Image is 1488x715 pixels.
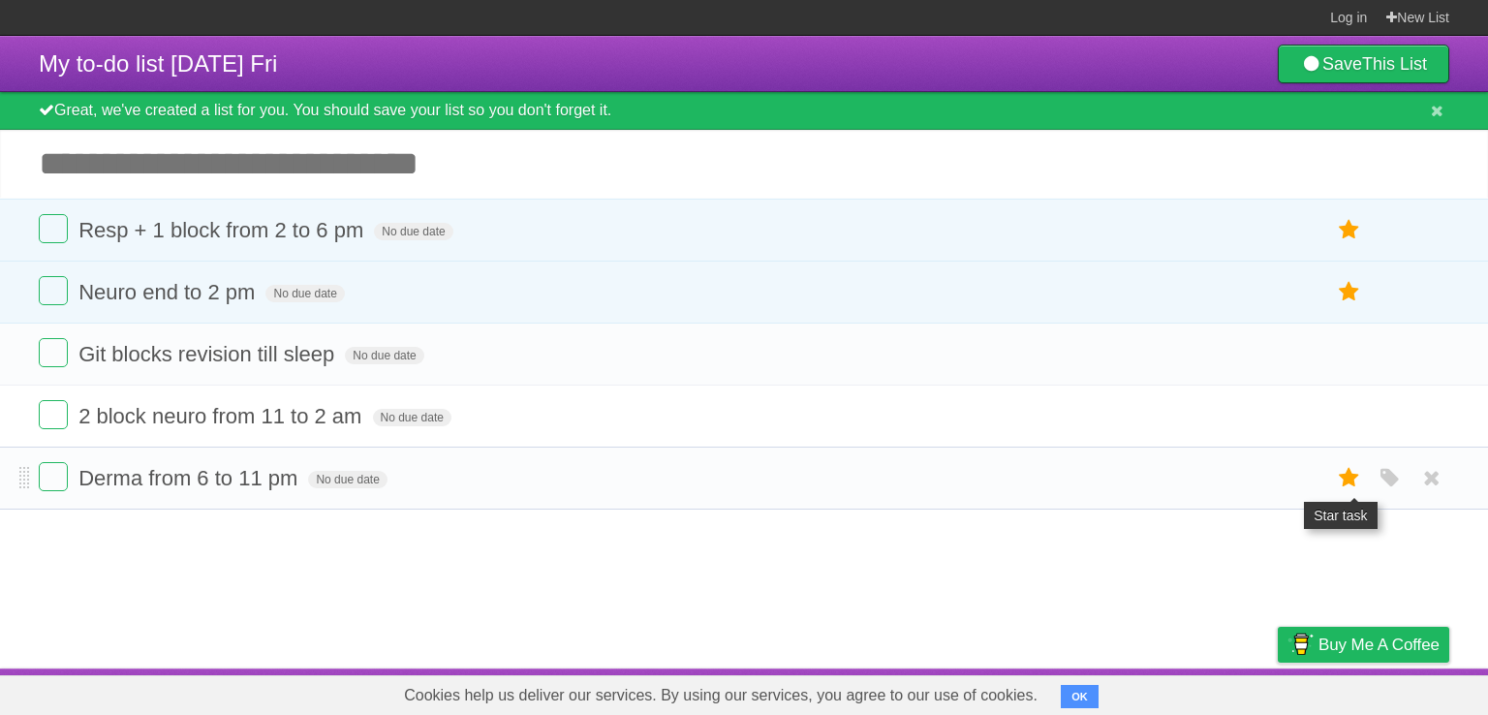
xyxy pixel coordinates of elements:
span: No due date [265,285,344,302]
span: Resp + 1 block from 2 to 6 pm [78,218,368,242]
span: Git blocks revision till sleep [78,342,339,366]
a: SaveThis List [1278,45,1449,83]
label: Done [39,276,68,305]
label: Star task [1331,214,1368,246]
b: This List [1362,54,1427,74]
span: Neuro end to 2 pm [78,280,260,304]
a: Privacy [1253,673,1303,710]
label: Done [39,462,68,491]
a: Terms [1187,673,1229,710]
label: Done [39,214,68,243]
label: Star task [1331,462,1368,494]
label: Done [39,400,68,429]
label: Done [39,338,68,367]
span: No due date [373,409,451,426]
span: My to-do list [DATE] Fri [39,50,277,77]
a: Developers [1084,673,1162,710]
span: Derma from 6 to 11 pm [78,466,302,490]
span: No due date [345,347,423,364]
span: No due date [308,471,387,488]
span: 2 block neuro from 11 to 2 am [78,404,366,428]
a: Suggest a feature [1327,673,1449,710]
a: About [1020,673,1061,710]
span: Cookies help us deliver our services. By using our services, you agree to our use of cookies. [385,676,1057,715]
img: Buy me a coffee [1287,628,1314,661]
button: OK [1061,685,1099,708]
span: No due date [374,223,452,240]
a: Buy me a coffee [1278,627,1449,663]
span: Buy me a coffee [1318,628,1440,662]
label: Star task [1331,276,1368,308]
